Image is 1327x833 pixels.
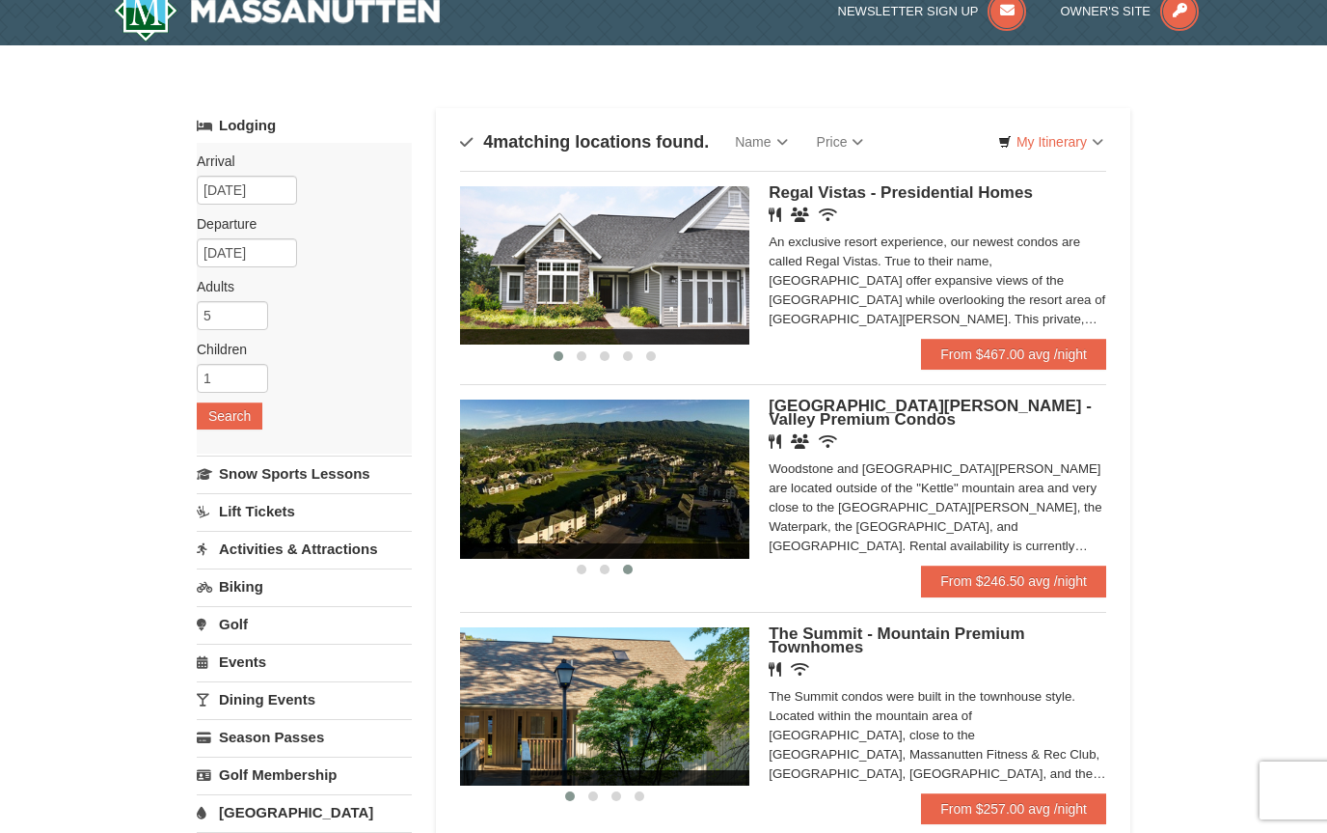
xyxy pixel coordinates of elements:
a: Events [197,644,412,680]
i: Restaurant [769,434,781,449]
a: Owner's Site [1061,4,1200,18]
a: [GEOGRAPHIC_DATA] [197,794,412,830]
a: Activities & Attractions [197,531,412,567]
i: Wireless Internet (free) [819,434,837,449]
span: The Summit - Mountain Premium Townhomes [769,625,1024,656]
div: Woodstone and [GEOGRAPHIC_DATA][PERSON_NAME] are located outside of the "Kettle" mountain area an... [769,459,1106,556]
i: Wireless Internet (free) [791,662,809,677]
div: The Summit condos were built in the townhouse style. Located within the mountain area of [GEOGRAP... [769,687,1106,784]
a: Snow Sports Lessons [197,456,412,491]
span: [GEOGRAPHIC_DATA][PERSON_NAME] - Valley Premium Condos [769,397,1092,429]
a: Dining Events [197,681,412,717]
span: Owner's Site [1061,4,1151,18]
span: Newsletter Sign Up [838,4,979,18]
a: Price [802,123,879,161]
a: Lift Tickets [197,493,412,529]
a: From $467.00 avg /night [921,339,1106,370]
label: Departure [197,214,397,234]
label: Arrival [197,152,397,171]
a: Newsletter Sign Up [838,4,1027,18]
label: Children [197,340,397,359]
i: Restaurant [769,662,781,677]
button: Search [197,403,262,430]
a: Season Passes [197,719,412,755]
label: Adults [197,277,397,296]
div: An exclusive resort experience, our newest condos are called Regal Vistas. True to their name, [G... [769,233,1106,329]
h4: matching locations found. [460,132,709,152]
i: Wireless Internet (free) [819,208,837,222]
a: Golf [197,606,412,642]
i: Restaurant [769,208,781,222]
a: Biking [197,569,412,604]
a: From $257.00 avg /night [921,793,1106,824]
a: My Itinerary [986,127,1116,156]
i: Banquet Facilities [791,208,809,222]
a: Lodging [197,108,412,143]
i: Banquet Facilities [791,434,809,449]
a: Name [720,123,801,161]
a: Golf Membership [197,757,412,792]
span: Regal Vistas - Presidential Homes [769,183,1033,202]
a: From $246.50 avg /night [921,566,1106,597]
span: 4 [483,132,493,152]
